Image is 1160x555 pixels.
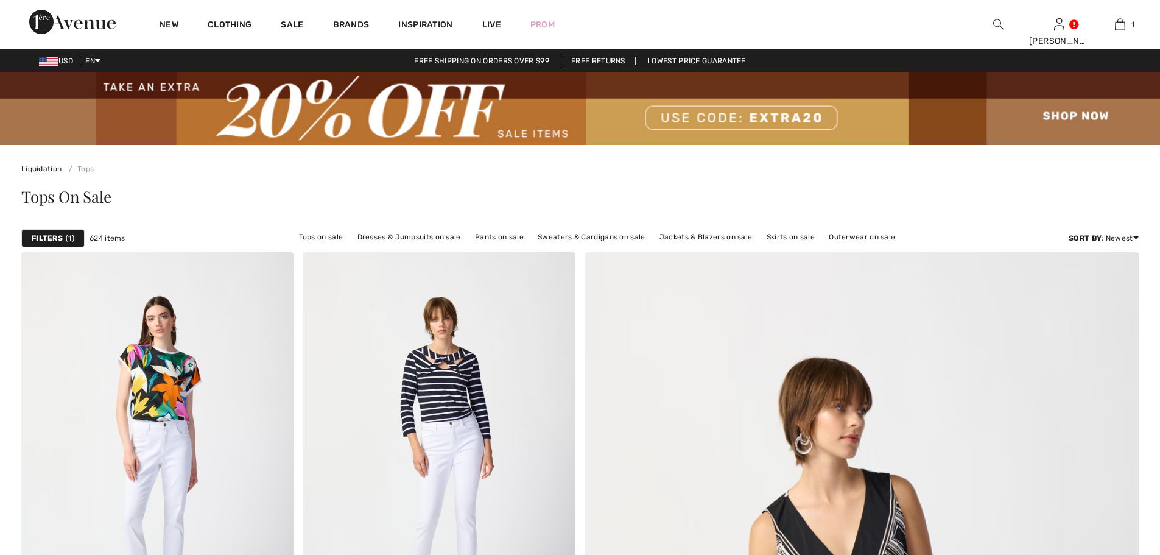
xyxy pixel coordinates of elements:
[160,19,178,32] a: New
[21,186,111,207] span: Tops On Sale
[64,164,94,173] a: Tops
[39,57,58,66] img: US Dollar
[1090,17,1150,32] a: 1
[66,233,74,244] span: 1
[761,229,821,245] a: Skirts on sale
[293,229,350,245] a: Tops on sale
[1029,35,1089,48] div: [PERSON_NAME]
[1131,19,1134,30] span: 1
[561,57,636,65] a: Free Returns
[1069,234,1102,242] strong: Sort By
[1069,233,1139,244] div: : Newest
[39,57,78,65] span: USD
[351,229,467,245] a: Dresses & Jumpsuits on sale
[90,233,125,244] span: 624 items
[1054,17,1064,32] img: My Info
[208,19,251,32] a: Clothing
[469,229,530,245] a: Pants on sale
[638,57,756,65] a: Lowest Price Guarantee
[482,18,501,31] a: Live
[1115,17,1125,32] img: My Bag
[404,57,559,65] a: Free shipping on orders over $99
[993,17,1004,32] img: search the website
[32,233,63,244] strong: Filters
[21,164,62,173] a: Liquidation
[532,229,651,245] a: Sweaters & Cardigans on sale
[85,57,100,65] span: EN
[1054,18,1064,30] a: Sign In
[823,229,901,245] a: Outerwear on sale
[333,19,370,32] a: Brands
[398,19,452,32] span: Inspiration
[281,19,303,32] a: Sale
[530,18,555,31] a: Prom
[29,10,116,34] img: 1ère Avenue
[653,229,759,245] a: Jackets & Blazers on sale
